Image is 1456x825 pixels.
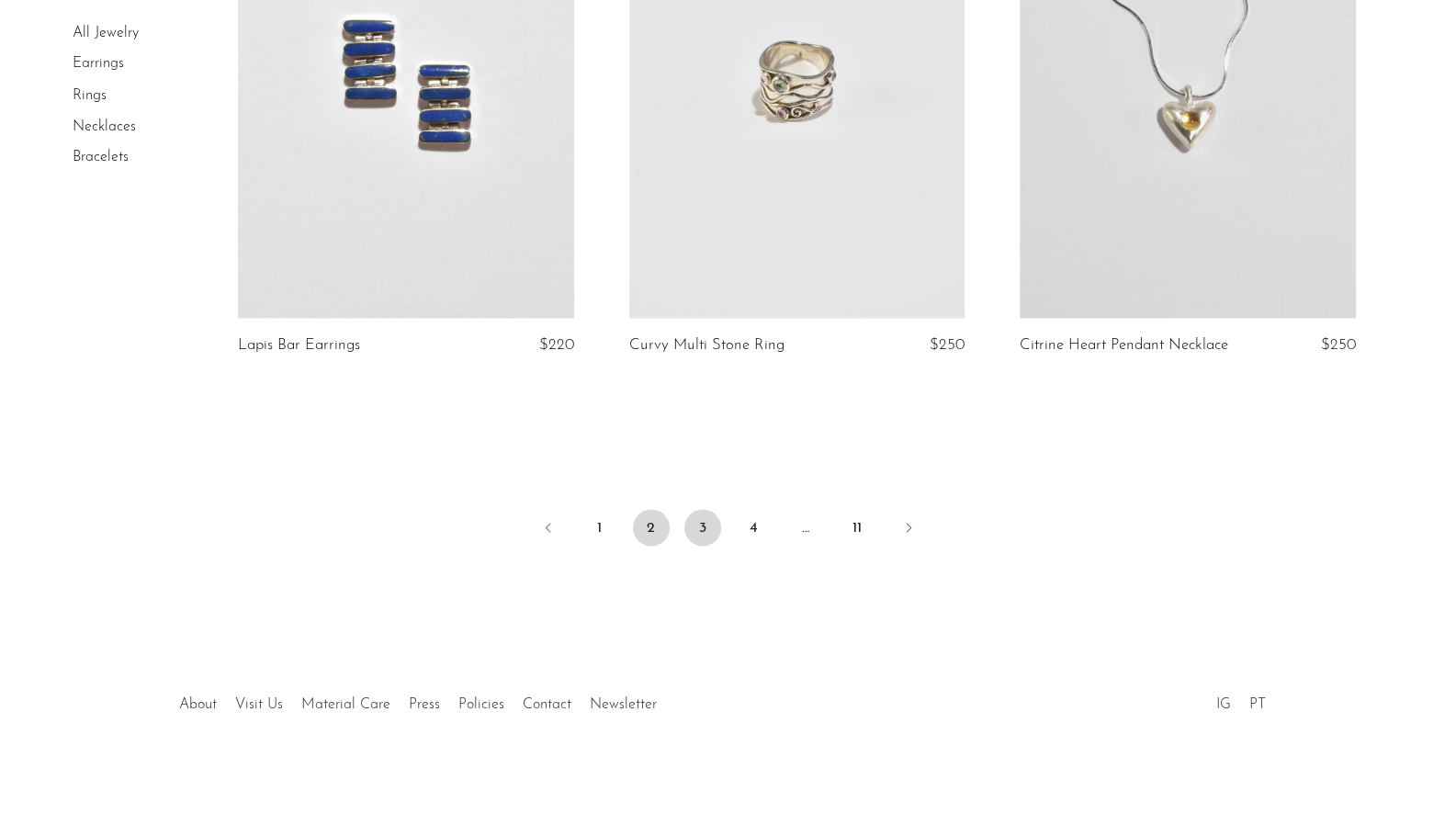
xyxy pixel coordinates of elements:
[301,696,390,711] a: Material Care
[581,509,618,546] a: 1
[736,509,773,546] a: 4
[530,509,567,549] a: Previous
[409,696,440,711] a: Press
[73,57,124,72] a: Earrings
[629,336,784,353] a: Curvy Multi Stone Ring
[1321,336,1356,352] span: $250
[238,336,360,353] a: Lapis Bar Earrings
[179,696,217,711] a: About
[73,87,107,102] a: Rings
[839,509,875,546] a: 11
[458,696,504,711] a: Policies
[1216,696,1231,711] a: IG
[539,336,574,352] span: $220
[1207,682,1275,717] ul: Social Medias
[1020,336,1228,353] a: Citrine Heart Pendant Necklace
[170,682,666,717] ul: Quick links
[523,696,571,711] a: Contact
[890,509,927,549] a: Next
[1249,696,1266,711] a: PT
[235,696,283,711] a: Visit Us
[73,149,129,164] a: Bracelets
[930,336,965,352] span: $250
[633,509,670,546] span: 2
[73,26,139,40] a: All Jewelry
[684,509,721,546] a: 3
[73,119,136,133] a: Necklaces
[787,509,824,546] span: …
